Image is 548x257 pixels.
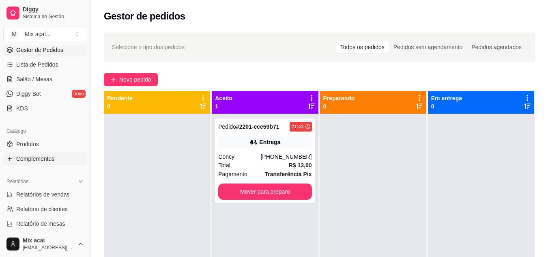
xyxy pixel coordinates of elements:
[3,152,87,165] a: Complementos
[16,46,63,54] span: Gestor de Pedidos
[3,138,87,151] a: Produtos
[431,94,462,102] p: Em entrega
[16,205,68,213] span: Relatório de clientes
[119,75,151,84] span: Novo pedido
[389,41,467,53] div: Pedidos sem agendamento
[260,153,312,161] div: [PHONE_NUMBER]
[215,94,232,102] p: Aceito
[3,125,87,138] div: Catálogo
[112,43,185,52] span: Selecione o tipo dos pedidos
[25,30,51,38] div: Mix açaí ...
[16,140,39,148] span: Produtos
[23,237,74,244] span: Mix acai
[16,60,58,69] span: Lista de Pedidos
[16,75,52,83] span: Salão / Mesas
[3,3,87,23] a: DiggySistema de Gestão
[6,178,28,185] span: Relatórios
[467,41,526,53] div: Pedidos agendados
[259,138,280,146] div: Entrega
[107,102,133,110] p: 0
[218,153,260,161] div: Concy
[3,87,87,100] a: Diggy Botnovo
[3,203,87,216] a: Relatório de clientes
[265,171,312,177] strong: Transferência Pix
[23,244,74,251] span: [EMAIL_ADDRESS][DOMAIN_NAME]
[3,102,87,115] a: KDS
[218,184,312,200] button: Mover para preparo
[236,123,279,130] strong: # 2201-ece59b71
[336,41,389,53] div: Todos os pedidos
[3,73,87,86] a: Salão / Mesas
[3,26,87,42] button: Select a team
[3,58,87,71] a: Lista de Pedidos
[104,73,158,86] button: Novo pedido
[16,155,54,163] span: Complementos
[218,123,236,130] span: Pedido
[323,102,355,110] p: 0
[16,104,28,112] span: KDS
[107,94,133,102] p: Pendente
[3,188,87,201] a: Relatórios de vendas
[3,43,87,56] a: Gestor de Pedidos
[218,170,247,179] span: Pagamento
[23,13,84,20] span: Sistema de Gestão
[16,190,70,199] span: Relatórios de vendas
[218,161,230,170] span: Total
[23,6,84,13] span: Diggy
[16,90,41,98] span: Diggy Bot
[16,220,65,228] span: Relatório de mesas
[110,77,116,82] span: plus
[104,10,185,23] h2: Gestor de pedidos
[431,102,462,110] p: 0
[3,234,87,254] button: Mix acai[EMAIL_ADDRESS][DOMAIN_NAME]
[291,123,303,130] div: 21:43
[289,162,312,168] strong: R$ 13,00
[215,102,232,110] p: 1
[10,30,18,38] span: M
[3,217,87,230] a: Relatório de mesas
[323,94,355,102] p: Preparando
